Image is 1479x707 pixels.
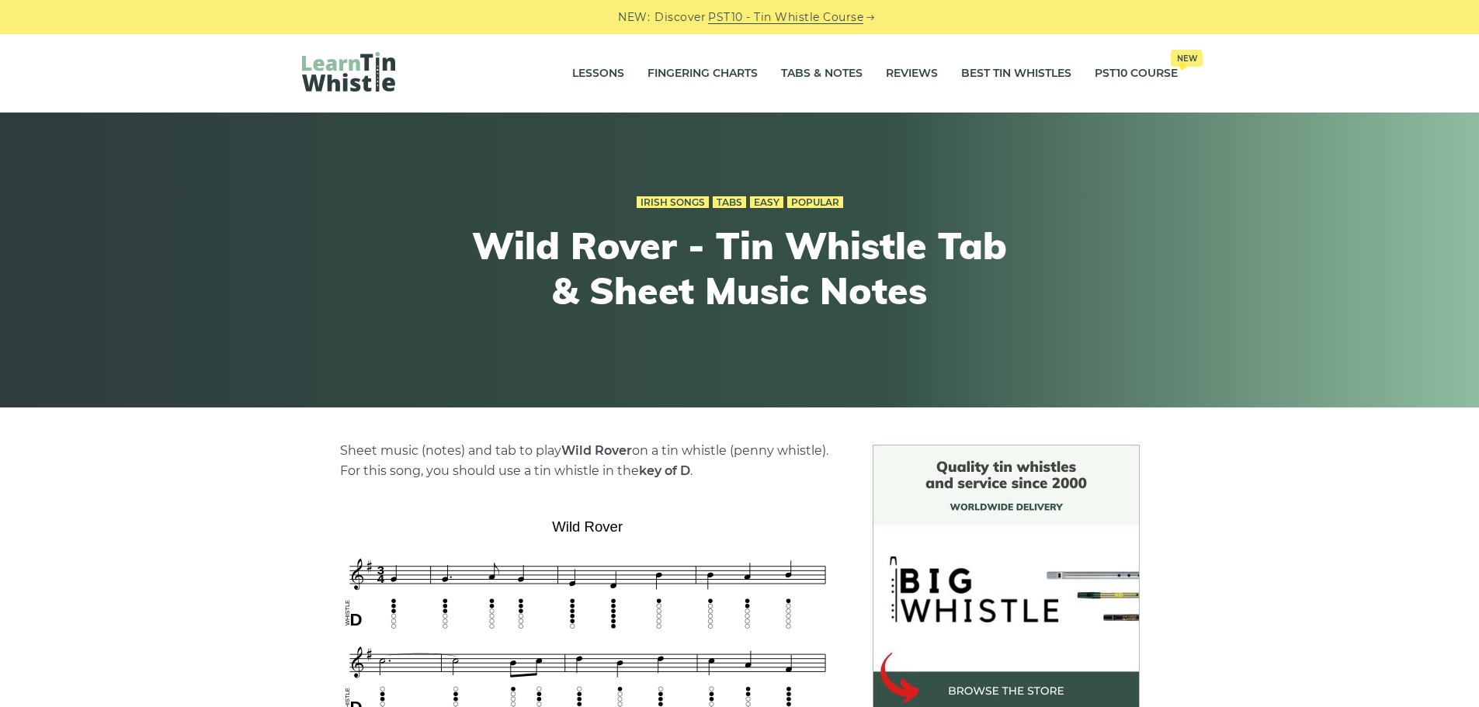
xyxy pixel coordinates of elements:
a: Tabs [713,196,746,209]
a: Tabs & Notes [781,54,863,93]
strong: key of D [639,463,690,478]
a: Irish Songs [637,196,709,209]
a: Popular [787,196,843,209]
a: PST10 CourseNew [1095,54,1178,93]
a: Reviews [886,54,938,93]
a: Easy [750,196,783,209]
h1: Wild Rover - Tin Whistle Tab & Sheet Music Notes [454,224,1026,313]
span: New [1171,50,1203,67]
p: Sheet music (notes) and tab to play on a tin whistle (penny whistle). For this song, you should u... [340,441,835,481]
strong: Wild Rover [561,443,632,458]
a: Best Tin Whistles [961,54,1071,93]
img: LearnTinWhistle.com [302,52,395,92]
a: Lessons [572,54,624,93]
a: Fingering Charts [647,54,758,93]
